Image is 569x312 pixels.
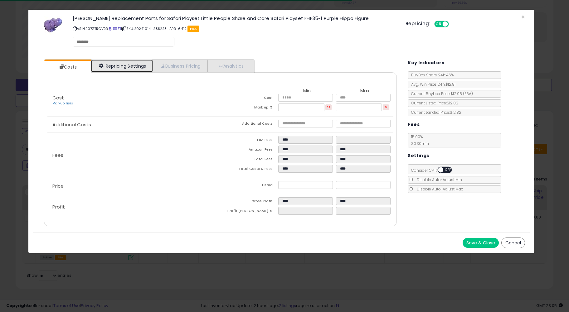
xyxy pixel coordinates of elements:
[408,59,444,67] h5: Key Indicators
[221,197,278,207] td: Gross Profit
[44,61,90,73] a: Costs
[47,95,221,106] p: Cost
[408,82,455,87] span: Avg. Win Price 24h: $12.81
[109,26,112,31] a: BuyBox page
[408,152,429,160] h5: Settings
[408,168,460,173] span: Consider CPT:
[221,136,278,146] td: FBA Fees
[47,184,221,189] p: Price
[207,60,254,72] a: Analytics
[444,167,454,173] span: OFF
[113,26,117,31] a: All offer listings
[435,22,443,27] span: ON
[44,16,62,35] img: 31BnDcBEbTL._SL60_.jpg
[221,165,278,175] td: Total Costs & Fees
[463,238,499,248] button: Save & Close
[221,120,278,129] td: Additional Costs
[521,12,525,22] span: ×
[463,91,473,96] span: ( FBA )
[118,26,121,31] a: Your listing only
[501,238,525,248] button: Cancel
[221,94,278,103] td: Cost
[414,186,463,192] span: Disable Auto-Adjust Max
[91,60,153,72] a: Repricing Settings
[408,134,429,146] span: 15.00 %
[221,146,278,155] td: Amazon Fees
[187,26,199,32] span: FBA
[73,16,396,21] h3: [PERSON_NAME] Replacement Parts for Safari Playset Little People Share and Care Safari Playset FH...
[448,22,458,27] span: OFF
[153,60,207,72] a: Business Pricing
[408,141,429,146] span: $0.30 min
[408,110,461,115] span: Current Landed Price: $12.82
[450,91,473,96] span: $12.98
[408,121,420,128] h5: Fees
[414,177,462,182] span: Disable Auto-Adjust Min
[221,181,278,191] td: Listed
[221,155,278,165] td: Total Fees
[73,24,396,34] p: ASIN: B07ZTRCV9B | SKU: 20241014_288223_ARB_6412
[47,204,221,209] p: Profit
[221,207,278,217] td: Profit [PERSON_NAME] %
[408,100,458,106] span: Current Listed Price: $12.82
[336,88,394,94] th: Max
[52,101,73,106] a: Markup Tiers
[221,103,278,113] td: Mark up %
[406,21,430,26] h5: Repricing:
[47,122,221,127] p: Additional Costs
[278,88,336,94] th: Min
[408,91,473,96] span: Current Buybox Price:
[47,153,221,158] p: Fees
[408,72,454,78] span: BuyBox Share 24h: 46%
